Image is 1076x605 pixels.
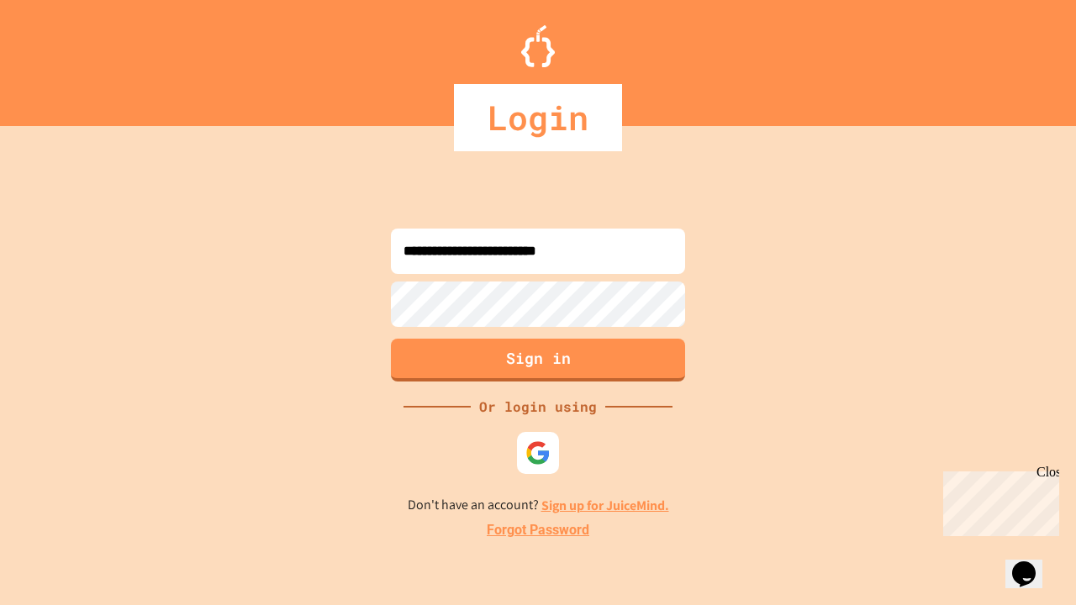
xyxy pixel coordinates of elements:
img: google-icon.svg [525,440,551,466]
a: Sign up for JuiceMind. [541,497,669,514]
button: Sign in [391,339,685,381]
p: Don't have an account? [408,495,669,516]
div: Or login using [471,397,605,417]
a: Forgot Password [487,520,589,540]
iframe: chat widget [936,465,1059,536]
iframe: chat widget [1005,538,1059,588]
img: Logo.svg [521,25,555,67]
div: Chat with us now!Close [7,7,116,107]
div: Login [454,84,622,151]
